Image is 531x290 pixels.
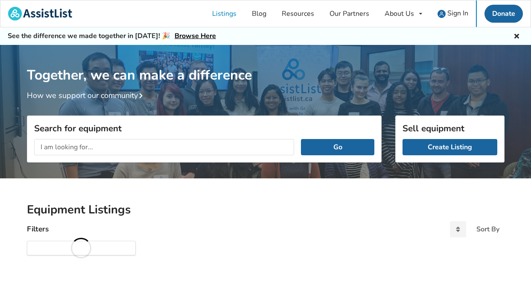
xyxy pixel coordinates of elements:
h4: Filters [27,224,49,234]
h1: Together, we can make a difference [27,45,505,84]
img: assistlist-logo [8,7,72,21]
img: user icon [438,10,446,18]
div: Sort By [476,226,499,233]
a: Listings [204,0,244,27]
a: user icon Sign In [430,0,476,27]
h3: Sell equipment [403,123,497,134]
div: About Us [385,10,414,17]
a: Resources [274,0,322,27]
button: Go [301,139,374,155]
a: Blog [244,0,274,27]
span: Sign In [447,9,468,18]
a: Create Listing [403,139,497,155]
a: Donate [484,5,523,23]
h5: See the difference we made together in [DATE]! 🎉 [8,32,216,41]
a: Our Partners [322,0,377,27]
h3: Search for equipment [34,123,374,134]
h2: Equipment Listings [27,202,505,217]
a: Browse Here [175,31,216,41]
a: How we support our community [27,90,146,101]
input: I am looking for... [34,139,295,155]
